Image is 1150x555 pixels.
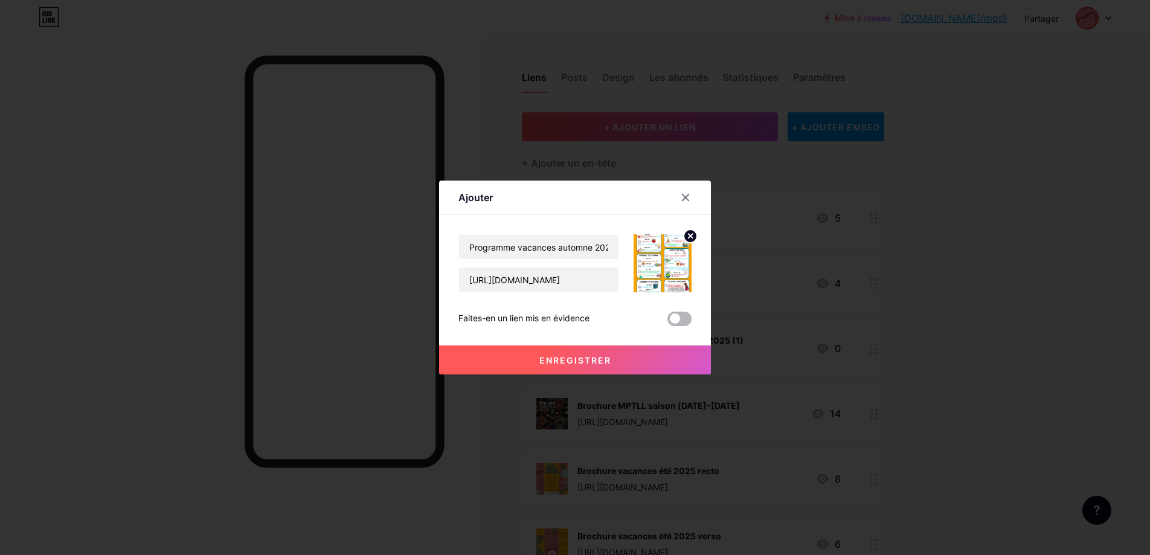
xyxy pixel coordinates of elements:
[459,235,618,259] input: Titre
[539,355,611,365] span: Enregistrer
[459,268,618,292] input: URL
[634,234,692,292] img: link_thumbnail
[458,190,493,205] div: Ajouter
[439,345,711,374] button: Enregistrer
[458,312,589,326] div: Faites-en un lien mis en évidence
